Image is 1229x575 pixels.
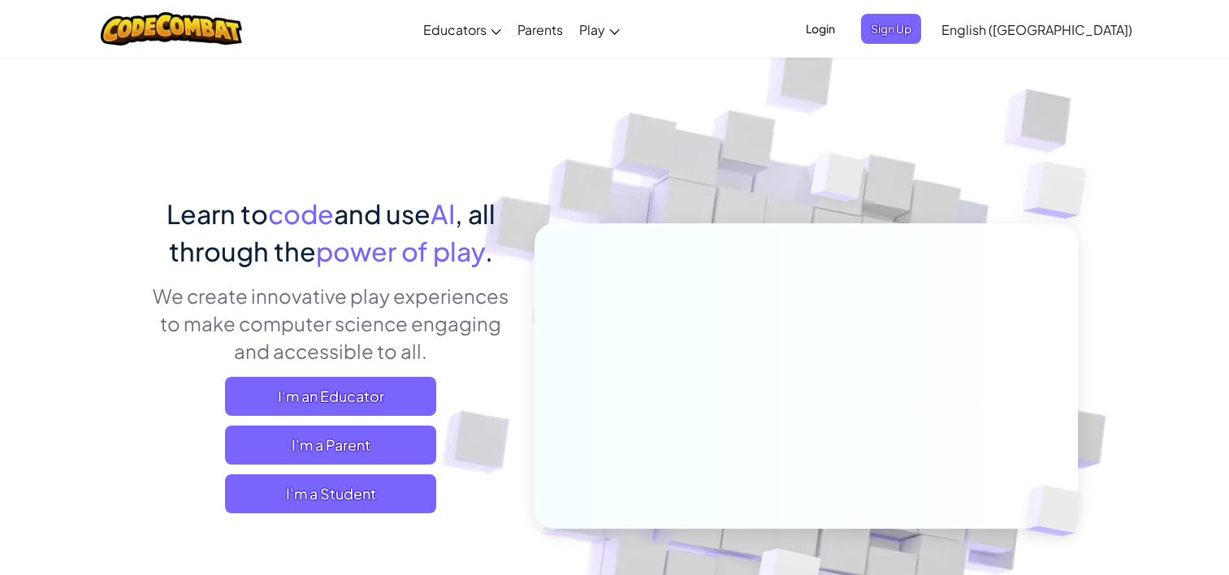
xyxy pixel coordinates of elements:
[334,197,431,230] span: and use
[796,14,845,44] button: Login
[933,7,1140,51] a: English ([GEOGRAPHIC_DATA])
[861,14,921,44] button: Sign Up
[579,21,605,38] span: Play
[431,197,455,230] span: AI
[423,21,487,38] span: Educators
[780,121,897,242] img: Overlap cubes
[316,235,485,267] span: power of play
[268,197,334,230] span: code
[941,21,1132,38] span: English ([GEOGRAPHIC_DATA])
[415,7,509,51] a: Educators
[509,7,571,51] a: Parents
[991,122,1132,259] img: Overlap cubes
[485,235,493,267] span: .
[152,282,510,365] p: We create innovative play experiences to make computer science engaging and accessible to all.
[225,474,436,513] button: I'm a Student
[997,452,1119,570] img: Overlap cubes
[101,12,243,45] img: CodeCombat logo
[571,7,628,51] a: Play
[225,426,436,465] a: I'm a Parent
[167,197,268,230] span: Learn to
[225,377,436,416] a: I'm an Educator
